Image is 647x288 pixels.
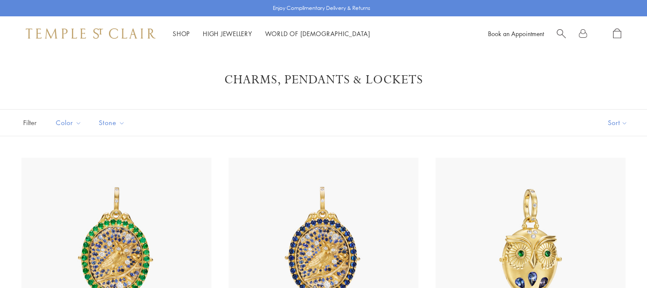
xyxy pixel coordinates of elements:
[95,117,131,128] span: Stone
[173,28,370,39] nav: Main navigation
[92,113,131,132] button: Stone
[26,28,156,39] img: Temple St. Clair
[173,29,190,38] a: ShopShop
[488,29,544,38] a: Book an Appointment
[52,117,88,128] span: Color
[49,113,88,132] button: Color
[203,29,252,38] a: High JewelleryHigh Jewellery
[273,4,370,12] p: Enjoy Complimentary Delivery & Returns
[613,28,621,39] a: Open Shopping Bag
[557,28,566,39] a: Search
[265,29,370,38] a: World of [DEMOGRAPHIC_DATA]World of [DEMOGRAPHIC_DATA]
[589,110,647,136] button: Show sort by
[34,72,613,88] h1: Charms, Pendants & Lockets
